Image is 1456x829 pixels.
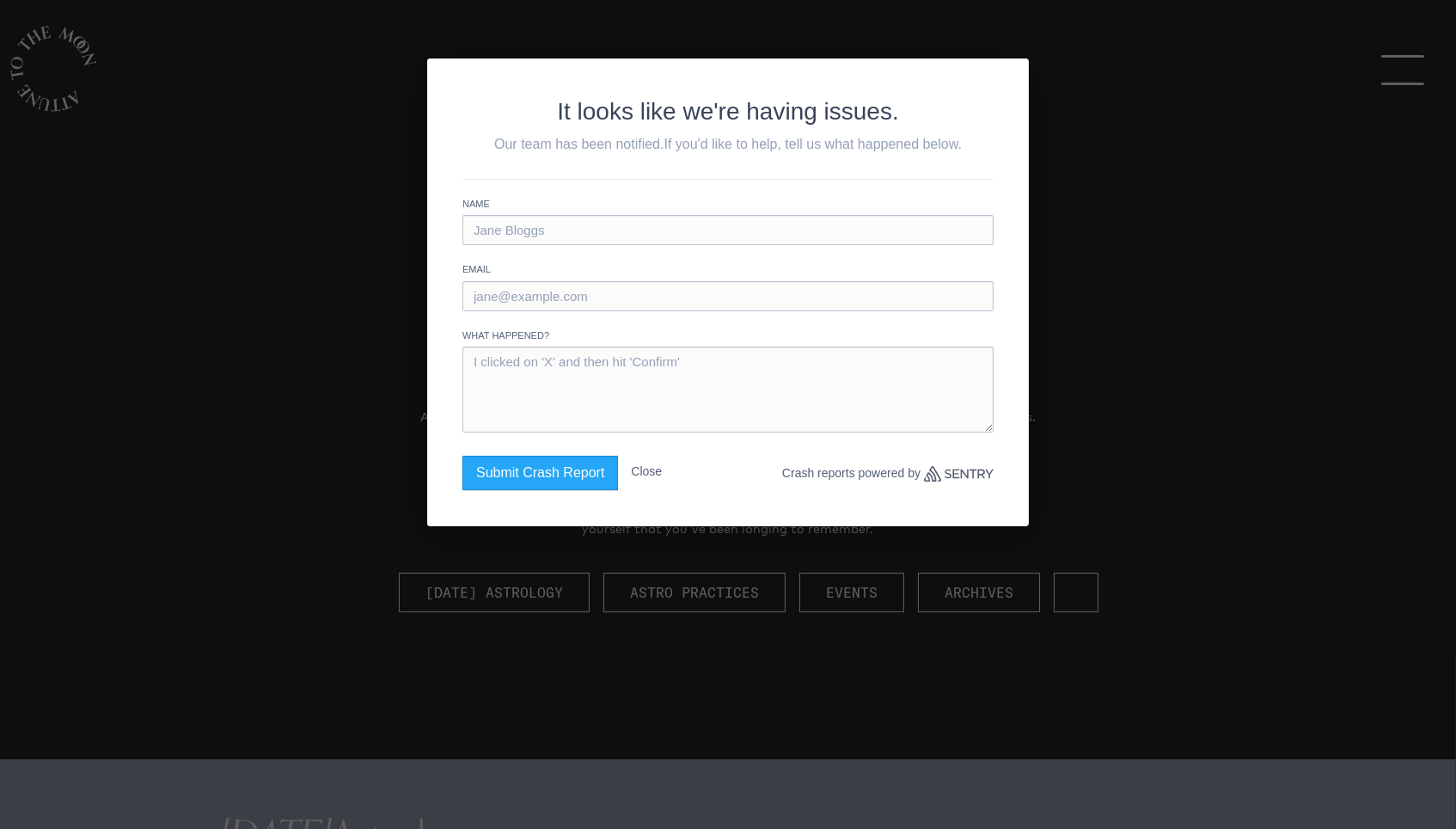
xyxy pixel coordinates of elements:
[462,215,994,245] input: Jane Bloggs
[631,456,662,487] button: Close
[462,197,994,212] label: Name
[782,456,994,491] p: Crash reports powered by
[462,262,994,277] label: Email
[462,456,618,490] button: Submit Crash Report
[462,329,994,343] label: What happened?
[462,281,994,311] input: jane@example.com
[924,466,994,482] a: Sentry
[462,134,994,155] p: Our team has been notified.
[462,94,994,130] h2: It looks like we're having issues.
[664,137,962,151] span: If you'd like to help, tell us what happened below.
